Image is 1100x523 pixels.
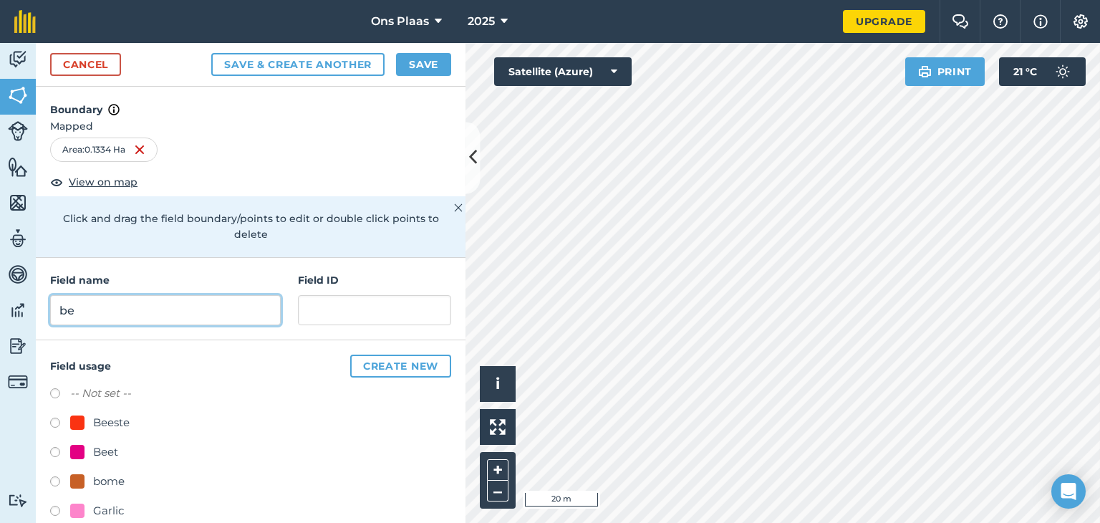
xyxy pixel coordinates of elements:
img: svg+xml;base64,PD94bWwgdmVyc2lvbj0iMS4wIiBlbmNvZGluZz0idXRmLTgiPz4KPCEtLSBHZW5lcmF0b3I6IEFkb2JlIE... [8,49,28,70]
button: Create new [350,355,451,378]
img: Two speech bubbles overlapping with the left bubble in the forefront [952,14,969,29]
button: 21 °C [999,57,1086,86]
button: Print [905,57,985,86]
img: svg+xml;base64,PD94bWwgdmVyc2lvbj0iMS4wIiBlbmNvZGluZz0idXRmLTgiPz4KPCEtLSBHZW5lcmF0b3I6IEFkb2JlIE... [8,335,28,357]
h4: Field usage [50,355,451,378]
div: Open Intercom Messenger [1051,474,1086,509]
div: Beet [93,443,118,461]
img: svg+xml;base64,PHN2ZyB4bWxucz0iaHR0cDovL3d3dy53My5vcmcvMjAwMC9zdmciIHdpZHRoPSIxNyIgaGVpZ2h0PSIxNy... [1033,13,1048,30]
p: Click and drag the field boundary/points to edit or double click points to delete [50,211,451,243]
div: Garlic [93,502,124,519]
span: i [496,375,500,393]
span: View on map [69,174,137,190]
img: svg+xml;base64,PD94bWwgdmVyc2lvbj0iMS4wIiBlbmNvZGluZz0idXRmLTgiPz4KPCEtLSBHZW5lcmF0b3I6IEFkb2JlIE... [8,494,28,507]
img: svg+xml;base64,PHN2ZyB4bWxucz0iaHR0cDovL3d3dy53My5vcmcvMjAwMC9zdmciIHdpZHRoPSIxOSIgaGVpZ2h0PSIyNC... [918,63,932,80]
img: svg+xml;base64,PD94bWwgdmVyc2lvbj0iMS4wIiBlbmNvZGluZz0idXRmLTgiPz4KPCEtLSBHZW5lcmF0b3I6IEFkb2JlIE... [8,299,28,321]
button: + [487,459,508,481]
div: Beeste [93,414,130,431]
span: 2025 [468,13,495,30]
img: svg+xml;base64,PHN2ZyB4bWxucz0iaHR0cDovL3d3dy53My5vcmcvMjAwMC9zdmciIHdpZHRoPSI1NiIgaGVpZ2h0PSI2MC... [8,156,28,178]
h4: Boundary [36,87,465,118]
span: 21 ° C [1013,57,1037,86]
span: Ons Plaas [371,13,429,30]
img: svg+xml;base64,PHN2ZyB4bWxucz0iaHR0cDovL3d3dy53My5vcmcvMjAwMC9zdmciIHdpZHRoPSI1NiIgaGVpZ2h0PSI2MC... [8,85,28,106]
div: bome [93,473,125,490]
img: svg+xml;base64,PD94bWwgdmVyc2lvbj0iMS4wIiBlbmNvZGluZz0idXRmLTgiPz4KPCEtLSBHZW5lcmF0b3I6IEFkb2JlIE... [8,228,28,249]
img: svg+xml;base64,PD94bWwgdmVyc2lvbj0iMS4wIiBlbmNvZGluZz0idXRmLTgiPz4KPCEtLSBHZW5lcmF0b3I6IEFkb2JlIE... [8,264,28,285]
button: View on map [50,173,137,191]
img: A question mark icon [992,14,1009,29]
a: Cancel [50,53,121,76]
img: svg+xml;base64,PHN2ZyB4bWxucz0iaHR0cDovL3d3dy53My5vcmcvMjAwMC9zdmciIHdpZHRoPSI1NiIgaGVpZ2h0PSI2MC... [8,192,28,213]
img: svg+xml;base64,PHN2ZyB4bWxucz0iaHR0cDovL3d3dy53My5vcmcvMjAwMC9zdmciIHdpZHRoPSIyMiIgaGVpZ2h0PSIzMC... [454,199,463,216]
a: Upgrade [843,10,925,33]
img: svg+xml;base64,PD94bWwgdmVyc2lvbj0iMS4wIiBlbmNvZGluZz0idXRmLTgiPz4KPCEtLSBHZW5lcmF0b3I6IEFkb2JlIE... [8,372,28,392]
div: Area : 0.1334 Ha [50,138,158,162]
img: Four arrows, one pointing top left, one top right, one bottom right and the last bottom left [490,419,506,435]
img: svg+xml;base64,PHN2ZyB4bWxucz0iaHR0cDovL3d3dy53My5vcmcvMjAwMC9zdmciIHdpZHRoPSIxNiIgaGVpZ2h0PSIyNC... [134,141,145,158]
img: svg+xml;base64,PHN2ZyB4bWxucz0iaHR0cDovL3d3dy53My5vcmcvMjAwMC9zdmciIHdpZHRoPSIxOCIgaGVpZ2h0PSIyNC... [50,173,63,191]
button: i [480,366,516,402]
h4: Field name [50,272,281,288]
button: Satellite (Azure) [494,57,632,86]
h4: Field ID [298,272,451,288]
img: fieldmargin Logo [14,10,36,33]
img: svg+xml;base64,PD94bWwgdmVyc2lvbj0iMS4wIiBlbmNvZGluZz0idXRmLTgiPz4KPCEtLSBHZW5lcmF0b3I6IEFkb2JlIE... [1048,57,1077,86]
img: svg+xml;base64,PD94bWwgdmVyc2lvbj0iMS4wIiBlbmNvZGluZz0idXRmLTgiPz4KPCEtLSBHZW5lcmF0b3I6IEFkb2JlIE... [8,121,28,141]
img: svg+xml;base64,PHN2ZyB4bWxucz0iaHR0cDovL3d3dy53My5vcmcvMjAwMC9zdmciIHdpZHRoPSIxNyIgaGVpZ2h0PSIxNy... [108,101,120,118]
label: -- Not set -- [70,385,131,402]
button: Save [396,53,451,76]
button: Save & Create Another [211,53,385,76]
span: Mapped [36,118,465,134]
button: – [487,481,508,502]
img: A cog icon [1072,14,1089,29]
